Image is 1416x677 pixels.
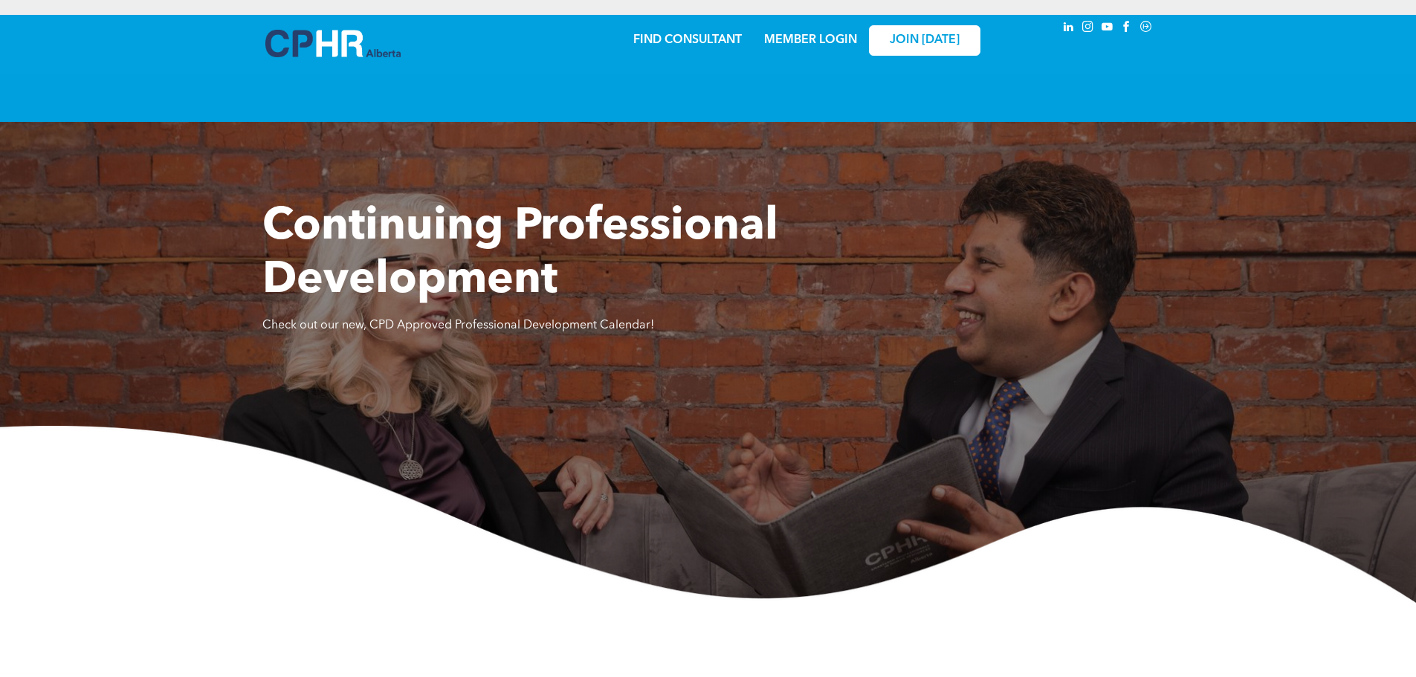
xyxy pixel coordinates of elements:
span: Continuing Professional Development [262,205,778,303]
a: Social network [1138,19,1154,39]
a: facebook [1119,19,1135,39]
a: youtube [1099,19,1116,39]
a: instagram [1080,19,1096,39]
a: JOIN [DATE] [869,25,980,56]
span: Check out our new, CPD Approved Professional Development Calendar! [262,320,654,331]
a: MEMBER LOGIN [764,34,857,46]
a: FIND CONSULTANT [633,34,742,46]
img: A blue and white logo for cp alberta [265,30,401,57]
a: linkedin [1061,19,1077,39]
span: JOIN [DATE] [890,33,960,48]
